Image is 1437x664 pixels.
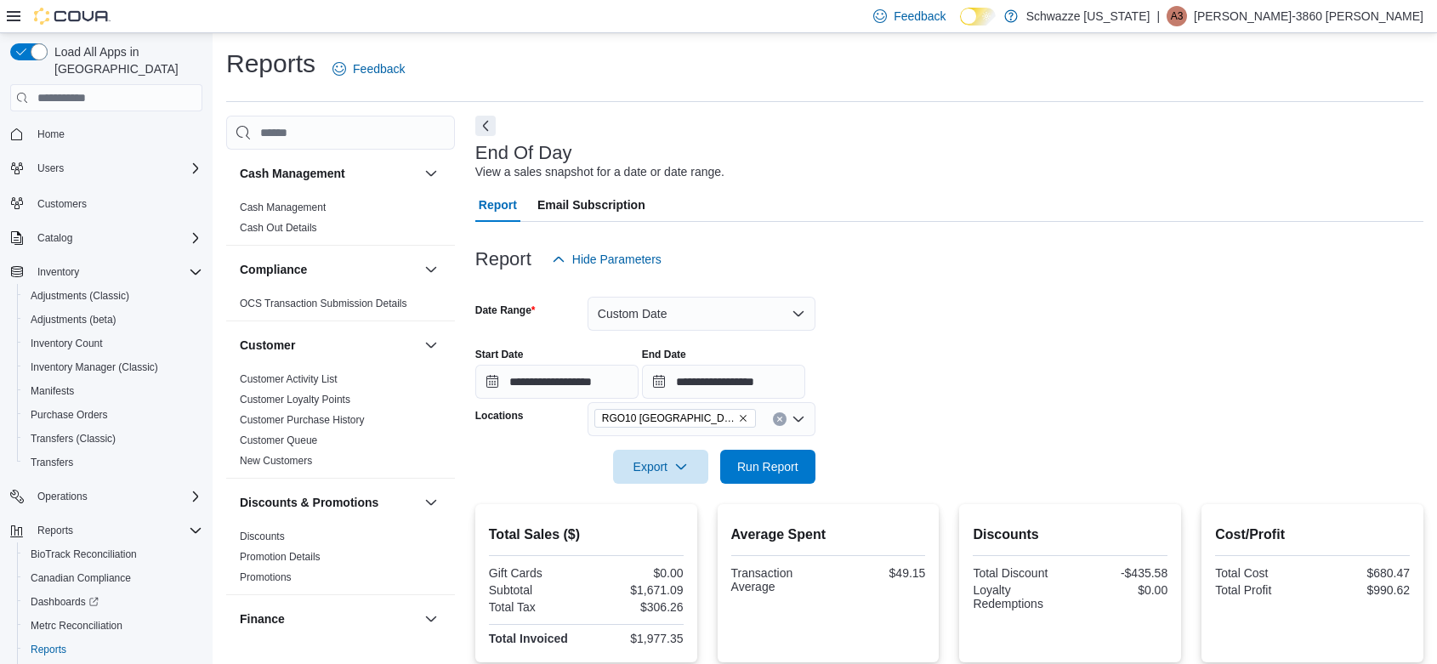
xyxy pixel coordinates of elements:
[489,600,582,614] div: Total Tax
[3,485,209,508] button: Operations
[475,116,496,136] button: Next
[240,647,321,659] a: GL Account Totals
[24,592,202,612] span: Dashboards
[572,251,662,268] span: Hide Parameters
[240,297,407,310] span: OCS Transaction Submission Details
[240,455,312,467] a: New Customers
[588,297,815,331] button: Custom Date
[31,432,116,446] span: Transfers (Classic)
[31,158,71,179] button: Users
[17,403,209,427] button: Purchase Orders
[24,286,136,306] a: Adjustments (Classic)
[24,616,129,636] a: Metrc Reconciliation
[31,192,202,213] span: Customers
[17,355,209,379] button: Inventory Manager (Classic)
[589,566,683,580] div: $0.00
[31,124,71,145] a: Home
[3,190,209,215] button: Customers
[613,450,708,484] button: Export
[589,632,683,645] div: $1,977.35
[17,379,209,403] button: Manifests
[240,610,417,627] button: Finance
[31,571,131,585] span: Canadian Compliance
[240,646,321,660] span: GL Account Totals
[31,262,202,282] span: Inventory
[24,639,202,660] span: Reports
[240,165,417,182] button: Cash Management
[17,284,209,308] button: Adjustments (Classic)
[792,412,805,426] button: Open list of options
[31,360,158,374] span: Inventory Manager (Classic)
[24,452,202,473] span: Transfers
[24,381,81,401] a: Manifests
[17,308,209,332] button: Adjustments (beta)
[24,544,202,565] span: BioTrack Reconciliation
[31,228,79,248] button: Catalog
[973,566,1066,580] div: Total Discount
[475,409,524,423] label: Locations
[37,197,87,211] span: Customers
[31,520,80,541] button: Reports
[1316,566,1410,580] div: $680.47
[31,408,108,422] span: Purchase Orders
[24,405,115,425] a: Purchase Orders
[226,47,315,81] h1: Reports
[24,405,202,425] span: Purchase Orders
[1074,583,1167,597] div: $0.00
[24,428,202,449] span: Transfers (Classic)
[37,128,65,141] span: Home
[34,8,111,25] img: Cova
[1167,6,1187,26] div: Alexis-3860 Shoope
[37,231,72,245] span: Catalog
[240,222,317,234] a: Cash Out Details
[240,413,365,427] span: Customer Purchase History
[17,451,209,474] button: Transfers
[24,381,202,401] span: Manifests
[240,571,292,583] a: Promotions
[421,609,441,629] button: Finance
[24,357,202,377] span: Inventory Manager (Classic)
[773,412,787,426] button: Clear input
[31,289,129,303] span: Adjustments (Classic)
[642,365,805,399] input: Press the down key to open a popover containing a calendar.
[1026,6,1150,26] p: Schwazze [US_STATE]
[894,8,946,25] span: Feedback
[1074,566,1167,580] div: -$435.58
[17,332,209,355] button: Inventory Count
[3,260,209,284] button: Inventory
[17,638,209,661] button: Reports
[240,434,317,446] a: Customer Queue
[31,486,202,507] span: Operations
[24,286,202,306] span: Adjustments (Classic)
[421,335,441,355] button: Customer
[24,616,202,636] span: Metrc Reconciliation
[17,590,209,614] a: Dashboards
[240,551,321,563] a: Promotion Details
[31,123,202,145] span: Home
[31,194,94,214] a: Customers
[642,348,686,361] label: End Date
[1316,583,1410,597] div: $990.62
[240,261,307,278] h3: Compliance
[240,373,338,385] a: Customer Activity List
[240,261,417,278] button: Compliance
[1171,6,1184,26] span: A3
[240,372,338,386] span: Customer Activity List
[17,566,209,590] button: Canadian Compliance
[326,52,412,86] a: Feedback
[31,643,66,656] span: Reports
[489,525,684,545] h2: Total Sales ($)
[31,313,116,326] span: Adjustments (beta)
[3,226,209,250] button: Catalog
[3,156,209,180] button: Users
[240,570,292,584] span: Promotions
[24,568,138,588] a: Canadian Compliance
[421,259,441,280] button: Compliance
[960,8,996,26] input: Dark Mode
[24,309,123,330] a: Adjustments (beta)
[240,165,345,182] h3: Cash Management
[240,221,317,235] span: Cash Out Details
[353,60,405,77] span: Feedback
[31,520,202,541] span: Reports
[226,293,455,321] div: Compliance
